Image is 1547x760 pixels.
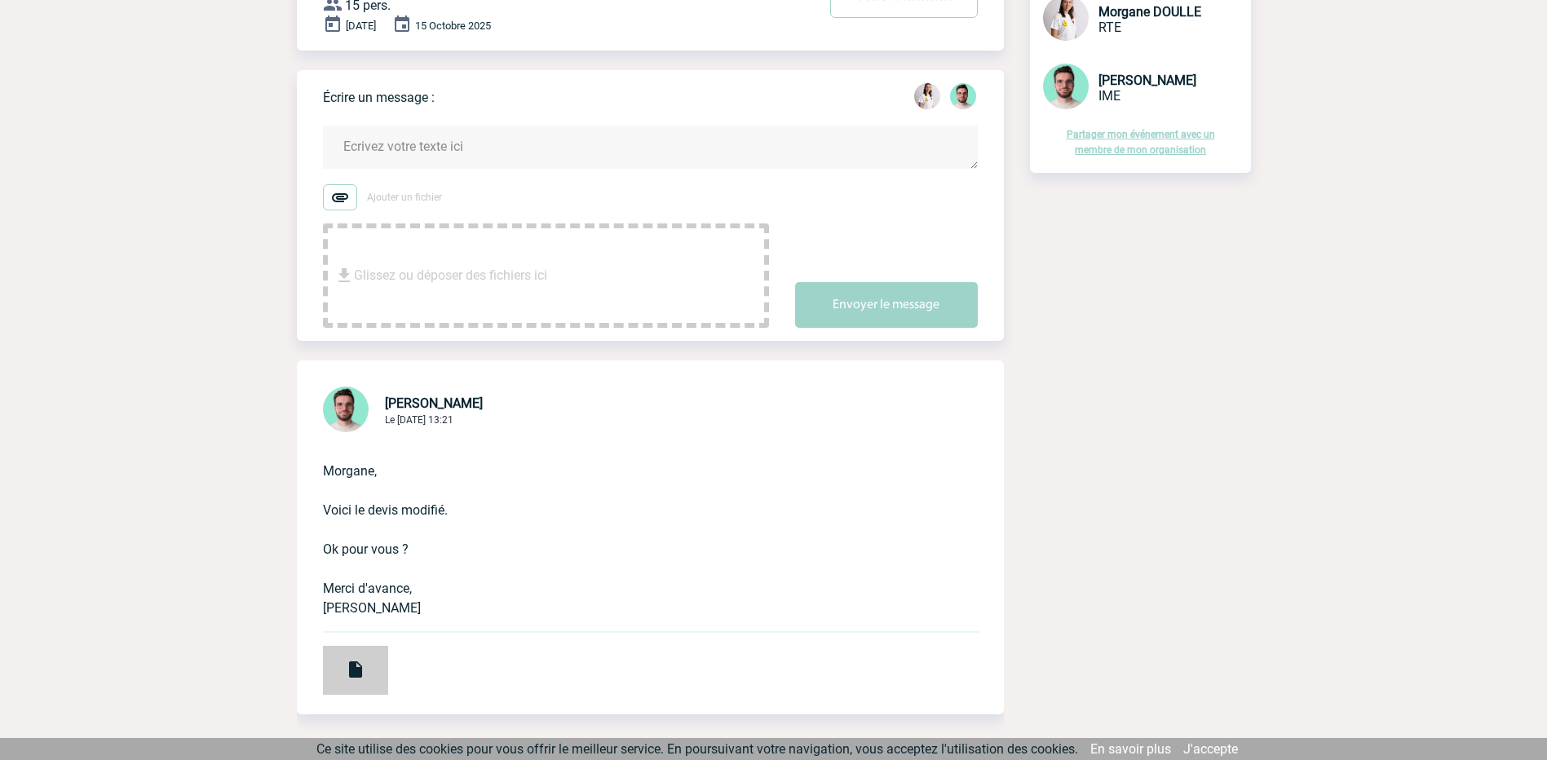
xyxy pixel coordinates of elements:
p: Écrire un message : [323,90,435,105]
a: DEVIS RTE.pdf [297,655,388,670]
a: Partager mon événement avec un membre de mon organisation [1067,129,1215,156]
button: Envoyer le message [795,282,978,328]
img: 121547-2.png [950,83,976,109]
span: Ajouter un fichier [367,192,442,203]
span: Glissez ou déposer des fichiers ici [354,235,547,316]
a: J'accepte [1183,741,1238,757]
a: En savoir plus [1090,741,1171,757]
span: 15 Octobre 2025 [415,20,491,32]
span: Ce site utilise des cookies pour vous offrir le meilleur service. En poursuivant votre navigation... [316,741,1078,757]
img: file_download.svg [334,266,354,285]
span: Le [DATE] 13:21 [385,414,453,426]
span: IME [1098,88,1120,104]
span: Morgane DOULLE [1098,4,1201,20]
img: 121547-2.png [323,387,369,432]
img: 121547-2.png [1043,64,1089,109]
span: RTE [1098,20,1121,35]
span: [PERSON_NAME] [385,395,483,411]
div: Morgane DOULLE [914,83,940,113]
span: [DATE] [346,20,376,32]
div: Benjamin ROLAND [950,83,976,113]
span: [PERSON_NAME] [1098,73,1196,88]
img: 130205-0.jpg [914,83,940,109]
p: Morgane, Voici le devis modifié. Ok pour vous ? Merci d'avance, [PERSON_NAME] [323,435,932,618]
